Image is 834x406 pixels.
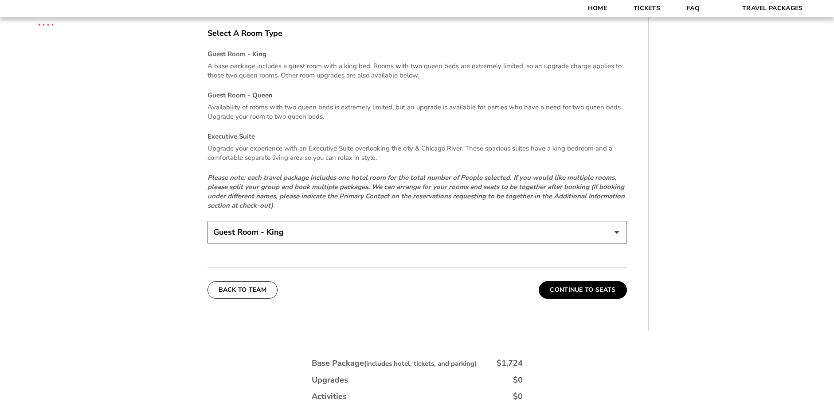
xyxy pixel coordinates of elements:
button: Back To Team [208,281,278,299]
small: (includes hotel, tickets, and parking) [364,359,477,368]
div: Base Package [312,358,477,369]
h4: Executive Suite [208,132,627,141]
div: Activities [312,391,347,402]
p: Availability of rooms with two queen beds is extremely limited, but an upgrade is available for p... [208,103,627,121]
button: Continue To Seats [539,281,626,299]
div: $0 [513,391,523,402]
img: CBS Sports Thanksgiving Classic [27,4,65,43]
h4: Guest Room - King [208,50,627,59]
em: Please note: each travel package includes one hotel room for the total number of People selected.... [208,173,625,210]
div: Upgrades [312,375,348,386]
div: $1,724 [497,358,523,369]
label: Select A Room Type [208,28,627,39]
h4: Guest Room - Queen [208,91,627,100]
p: Upgrade your experience with an Executive Suite overlooking the city & Chicago River. These spaci... [208,144,627,162]
div: $0 [513,375,523,386]
p: A base package includes a guest room with a king bed. Rooms with two queen beds are extremely lim... [208,62,627,80]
